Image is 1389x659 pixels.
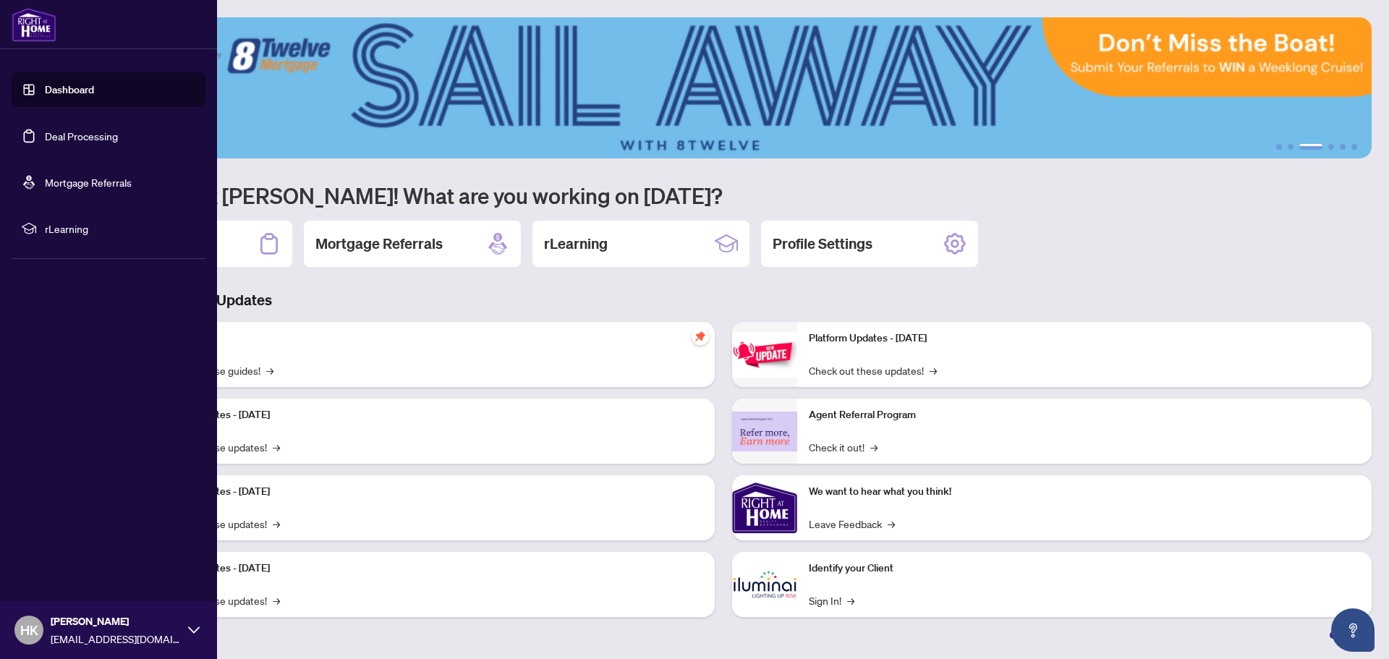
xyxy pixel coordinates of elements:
p: We want to hear what you think! [809,484,1360,500]
h2: Profile Settings [773,234,872,254]
h2: Mortgage Referrals [315,234,443,254]
img: Agent Referral Program [732,412,797,451]
button: Open asap [1331,608,1375,652]
a: Leave Feedback→ [809,516,895,532]
span: → [847,592,854,608]
button: 3 [1299,144,1322,150]
span: → [888,516,895,532]
span: pushpin [692,328,709,345]
p: Agent Referral Program [809,407,1360,423]
p: Platform Updates - [DATE] [809,331,1360,346]
button: 4 [1328,144,1334,150]
button: 2 [1288,144,1294,150]
span: [EMAIL_ADDRESS][DOMAIN_NAME] [51,631,181,647]
a: Mortgage Referrals [45,176,132,189]
a: Dashboard [45,83,94,96]
p: Platform Updates - [DATE] [152,484,703,500]
p: Platform Updates - [DATE] [152,407,703,423]
span: → [273,516,280,532]
p: Platform Updates - [DATE] [152,561,703,577]
img: We want to hear what you think! [732,475,797,540]
img: Slide 2 [75,17,1372,158]
p: Self-Help [152,331,703,346]
span: → [930,362,937,378]
span: rLearning [45,221,195,237]
h3: Brokerage & Industry Updates [75,290,1372,310]
h1: Welcome back [PERSON_NAME]! What are you working on [DATE]? [75,182,1372,209]
a: Check out these updates!→ [809,362,937,378]
img: Identify your Client [732,552,797,617]
h2: rLearning [544,234,608,254]
span: [PERSON_NAME] [51,613,181,629]
p: Identify your Client [809,561,1360,577]
a: Deal Processing [45,129,118,143]
button: 1 [1276,144,1282,150]
a: Sign In!→ [809,592,854,608]
span: → [870,439,878,455]
button: 5 [1340,144,1346,150]
a: Check it out!→ [809,439,878,455]
button: 6 [1351,144,1357,150]
img: logo [12,7,56,42]
span: HK [20,620,38,640]
span: → [273,439,280,455]
img: Platform Updates - June 23, 2025 [732,332,797,378]
span: → [273,592,280,608]
span: → [266,362,273,378]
